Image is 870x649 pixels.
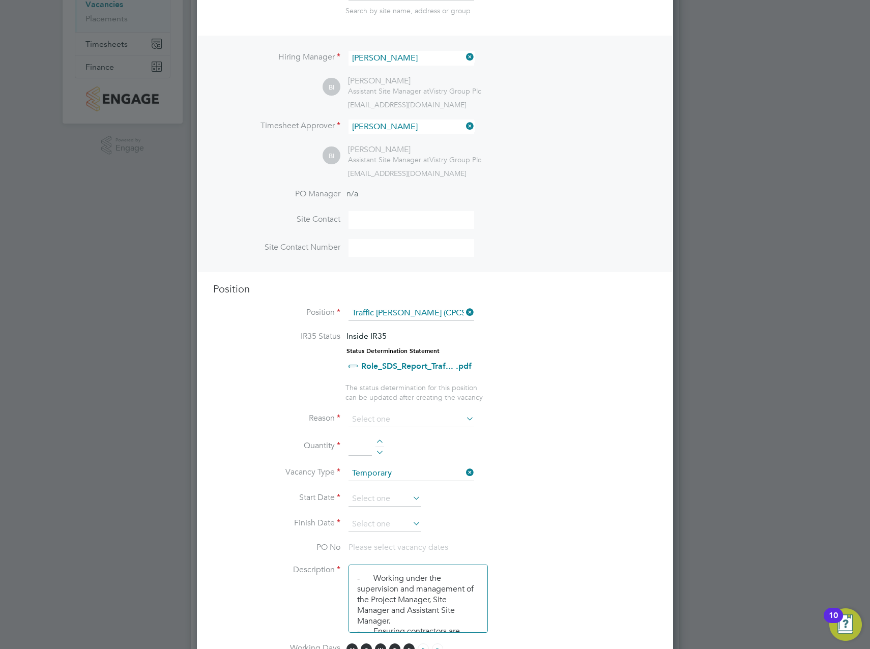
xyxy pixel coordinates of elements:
[213,242,340,253] label: Site Contact Number
[213,542,340,553] label: PO No
[323,78,340,96] span: BI
[349,542,448,552] span: Please select vacancy dates
[829,615,838,629] div: 10
[349,306,474,321] input: Search for...
[213,565,340,575] label: Description
[348,144,481,155] div: [PERSON_NAME]
[349,466,474,481] input: Select one
[213,214,340,225] label: Site Contact
[346,189,358,199] span: n/a
[345,383,483,401] span: The status determination for this position can be updated after creating the vacancy
[348,155,481,164] div: Vistry Group Plc
[349,51,474,66] input: Search for...
[213,52,340,63] label: Hiring Manager
[348,86,481,96] div: Vistry Group Plc
[346,331,387,341] span: Inside IR35
[348,76,481,86] div: [PERSON_NAME]
[829,608,862,641] button: Open Resource Center, 10 new notifications
[348,86,429,96] span: Assistant Site Manager at
[213,440,340,451] label: Quantity
[213,189,340,199] label: PO Manager
[345,6,471,15] span: Search by site name, address or group
[361,361,472,371] a: Role_SDS_Report_Traf... .pdf
[213,492,340,503] label: Start Date
[348,100,467,109] span: [EMAIL_ADDRESS][DOMAIN_NAME]
[323,147,340,165] span: BI
[213,518,340,528] label: Finish Date
[213,331,340,342] label: IR35 Status
[349,412,474,427] input: Select one
[349,517,421,532] input: Select one
[346,347,440,355] strong: Status Determination Statement
[213,121,340,131] label: Timesheet Approver
[213,307,340,318] label: Position
[348,169,467,178] span: [EMAIL_ADDRESS][DOMAIN_NAME]
[349,491,421,507] input: Select one
[213,413,340,424] label: Reason
[349,120,474,134] input: Search for...
[213,467,340,478] label: Vacancy Type
[213,282,657,296] h3: Position
[348,155,429,164] span: Assistant Site Manager at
